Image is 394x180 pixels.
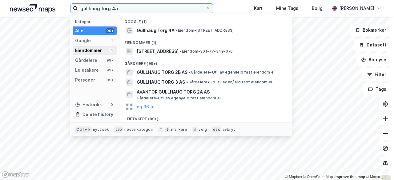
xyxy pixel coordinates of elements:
[10,4,55,13] img: logo.a4113a55bc3d86da70a041830d287a7e.svg
[2,171,29,178] a: Mapbox homepage
[312,5,323,12] div: Bolig
[75,19,117,24] div: Kategori
[124,127,153,132] div: neste kategori
[137,103,155,110] button: og 96 til
[93,127,109,132] div: nytt søk
[75,27,83,34] div: Alle
[109,48,114,53] div: 1
[106,78,114,82] div: 99+
[285,175,302,179] a: Mapbox
[82,111,113,118] div: Delete history
[176,28,178,33] span: •
[137,88,284,96] span: AVANTOR GULLHAUG TORG 2A AS
[109,38,114,43] div: 1
[254,5,263,12] div: Kart
[75,76,95,84] div: Personer
[350,24,392,36] button: Bokmerker
[78,4,206,13] input: Søk på adresse, matrikkel, gårdeiere, leietakere eller personer
[75,66,99,74] div: Leietakere
[106,68,114,73] div: 99+
[363,150,394,180] div: Kontrollprogram for chat
[339,5,374,12] div: [PERSON_NAME]
[75,101,102,108] div: Historikk
[186,80,273,85] span: Gårdeiere • Utl. av egen/leid fast eiendom el.
[363,83,392,95] button: Tags
[180,49,233,54] span: Eiendom • 301-77-349-0-0
[362,68,392,81] button: Filter
[137,78,185,86] span: GULLHAUG TORG 3 AS
[180,49,182,54] span: •
[75,126,92,133] div: Ctrl + k
[189,70,275,75] span: Gårdeiere • Utl. av egen/leid fast eiendom el.
[137,27,175,34] span: Gullhaug Torg 4A
[356,54,392,66] button: Analyse
[75,47,102,54] div: Eiendommer
[75,37,91,44] div: Google
[303,175,333,179] a: OpenStreetMap
[137,96,222,101] span: Gårdeiere • Utl. av egen/leid fast eiendom el.
[223,127,235,132] div: avbryt
[119,56,292,67] div: Gårdeiere (99+)
[171,127,187,132] div: markere
[137,48,179,55] span: [STREET_ADDRESS]
[354,39,392,51] button: Datasett
[119,35,292,46] div: Eiendommer (1)
[106,28,114,33] div: 99+
[106,58,114,63] div: 99+
[137,69,187,76] span: GULLHAUG TORG 2B AS
[109,102,114,107] div: 0
[75,57,97,64] div: Gårdeiere
[276,5,298,12] div: Mine Tags
[212,126,221,133] div: esc
[199,127,207,132] div: velg
[335,175,365,179] a: Improve this map
[189,70,191,74] span: •
[119,112,292,123] div: Leietakere (99+)
[363,150,394,180] iframe: Chat Widget
[186,80,188,84] span: •
[114,126,123,133] div: tab
[176,28,234,33] span: Eiendom • [STREET_ADDRESS]
[119,14,292,26] div: Google (1)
